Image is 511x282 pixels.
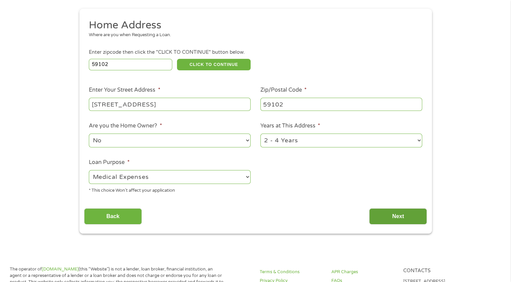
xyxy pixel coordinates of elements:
input: 1 Main Street [89,98,251,111]
label: Zip/Postal Code [260,87,307,94]
h2: Home Address [89,19,417,32]
label: Are you the Home Owner? [89,122,162,130]
div: Where are you when Requesting a Loan. [89,32,417,39]
input: Back [84,208,142,225]
label: Years at This Address [260,122,320,130]
a: [DOMAIN_NAME] [42,266,79,272]
label: Loan Purpose [89,159,129,166]
button: CLICK TO CONTINUE [177,59,251,70]
h4: Contacts [403,268,467,274]
a: Terms & Conditions [260,269,323,275]
input: Enter Zipcode (e.g 01510) [89,59,172,70]
label: Enter Your Street Address [89,87,160,94]
a: APR Charges [331,269,395,275]
div: * This choice Won’t affect your application [89,185,251,194]
input: Next [369,208,427,225]
div: Enter zipcode then click the "CLICK TO CONTINUE" button below. [89,49,422,56]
